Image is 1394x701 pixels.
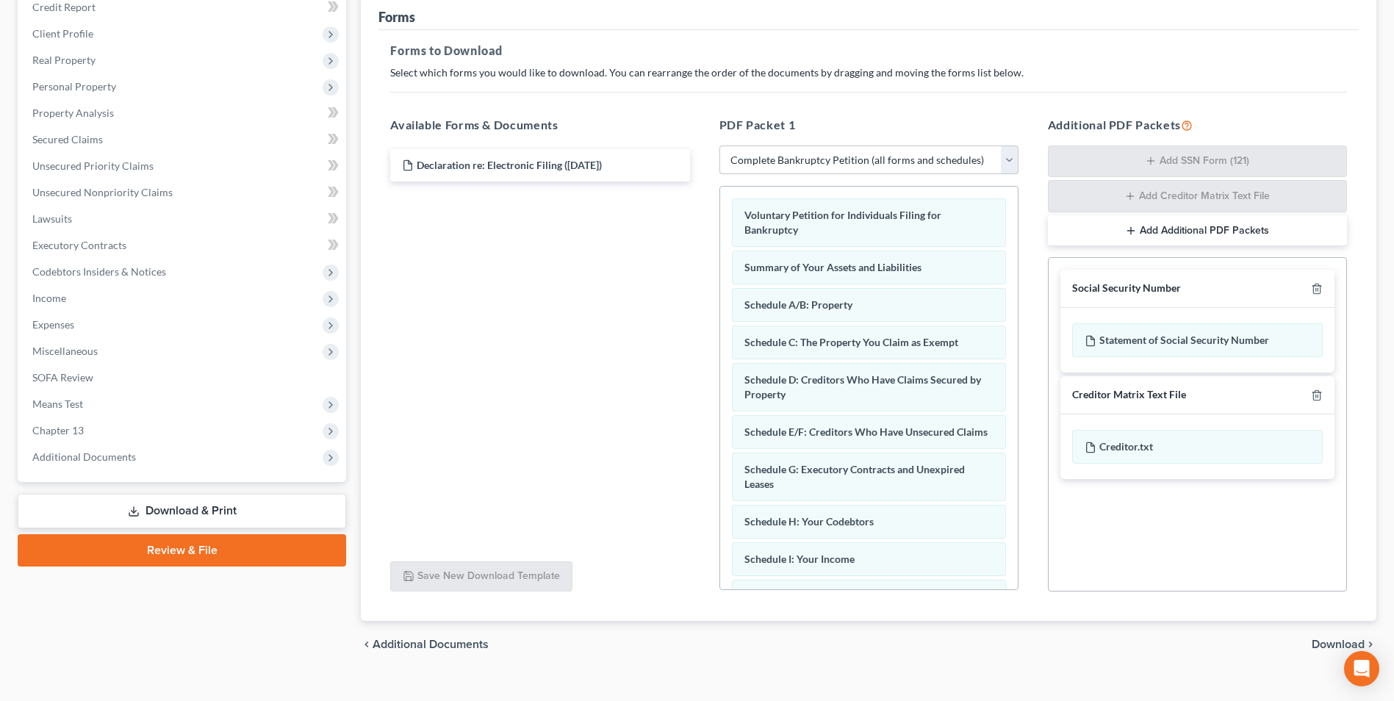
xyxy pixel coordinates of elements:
span: Income [32,292,66,304]
span: Additional Documents [32,450,136,463]
span: Miscellaneous [32,345,98,357]
a: SOFA Review [21,364,346,391]
span: Voluntary Petition for Individuals Filing for Bankruptcy [744,209,941,236]
span: Schedule A/B: Property [744,298,852,311]
span: Unsecured Priority Claims [32,159,154,172]
a: Unsecured Nonpriority Claims [21,179,346,206]
span: Property Analysis [32,107,114,119]
h5: Available Forms & Documents [390,116,689,134]
div: Statement of Social Security Number [1072,323,1323,357]
button: Add Additional PDF Packets [1048,215,1347,246]
span: Credit Report [32,1,96,13]
button: Add SSN Form (121) [1048,145,1347,178]
button: Save New Download Template [390,561,572,592]
a: Unsecured Priority Claims [21,153,346,179]
span: Schedule E/F: Creditors Who Have Unsecured Claims [744,425,988,438]
span: Personal Property [32,80,116,93]
span: Codebtors Insiders & Notices [32,265,166,278]
span: Lawsuits [32,212,72,225]
div: Creditor Matrix Text File [1072,388,1186,402]
a: Download & Print [18,494,346,528]
h5: Forms to Download [390,42,1347,60]
span: Download [1312,639,1365,650]
i: chevron_right [1365,639,1376,650]
a: Executory Contracts [21,232,346,259]
span: Real Property [32,54,96,66]
span: Secured Claims [32,133,103,145]
h5: Additional PDF Packets [1048,116,1347,134]
span: Declaration re: Electronic Filing ([DATE]) [417,159,602,171]
i: chevron_left [361,639,373,650]
div: Social Security Number [1072,281,1181,295]
span: Means Test [32,398,83,410]
span: Schedule I: Your Income [744,553,855,565]
div: Forms [378,8,415,26]
span: Additional Documents [373,639,489,650]
a: Review & File [18,534,346,567]
span: SOFA Review [32,371,93,384]
p: Select which forms you would like to download. You can rearrange the order of the documents by dr... [390,65,1347,80]
div: Open Intercom Messenger [1344,651,1379,686]
span: Client Profile [32,27,93,40]
a: chevron_left Additional Documents [361,639,489,650]
a: Property Analysis [21,100,346,126]
button: Add Creditor Matrix Text File [1048,180,1347,212]
span: Schedule D: Creditors Who Have Claims Secured by Property [744,373,981,400]
span: Schedule C: The Property You Claim as Exempt [744,336,958,348]
div: Creditor.txt [1072,430,1323,464]
span: Chapter 13 [32,424,84,436]
span: Schedule G: Executory Contracts and Unexpired Leases [744,463,965,490]
a: Secured Claims [21,126,346,153]
button: Download chevron_right [1312,639,1376,650]
a: Lawsuits [21,206,346,232]
span: Unsecured Nonpriority Claims [32,186,173,198]
span: Summary of Your Assets and Liabilities [744,261,921,273]
h5: PDF Packet 1 [719,116,1018,134]
span: Expenses [32,318,74,331]
span: Schedule H: Your Codebtors [744,515,874,528]
span: Executory Contracts [32,239,126,251]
